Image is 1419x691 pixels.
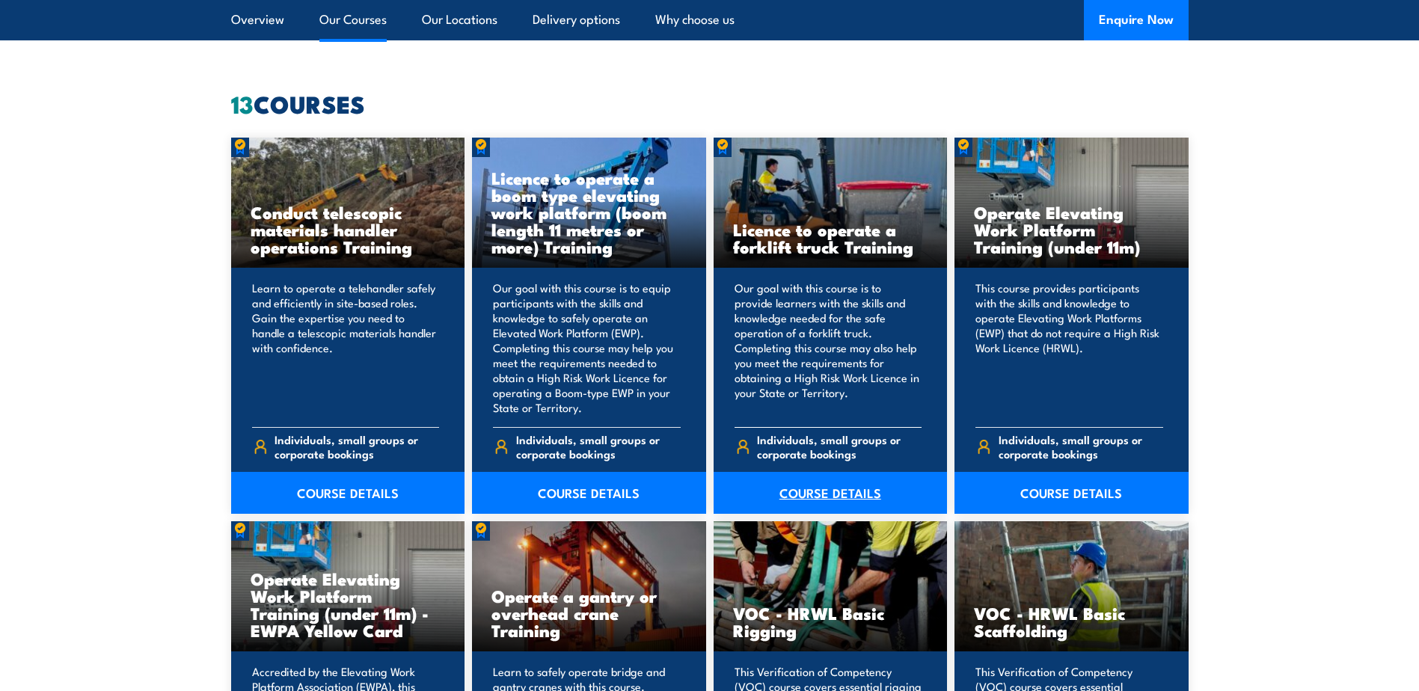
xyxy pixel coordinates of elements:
h3: Operate a gantry or overhead crane Training [491,587,687,639]
span: Individuals, small groups or corporate bookings [275,432,439,461]
span: Individuals, small groups or corporate bookings [516,432,681,461]
h3: Operate Elevating Work Platform Training (under 11m) [974,203,1169,255]
h3: VOC - HRWL Basic Scaffolding [974,604,1169,639]
h3: Licence to operate a boom type elevating work platform (boom length 11 metres or more) Training [491,169,687,255]
p: Our goal with this course is to provide learners with the skills and knowledge needed for the saf... [735,280,922,415]
span: Individuals, small groups or corporate bookings [757,432,922,461]
h3: Licence to operate a forklift truck Training [733,221,928,255]
a: COURSE DETAILS [954,472,1189,514]
h2: COURSES [231,93,1189,114]
p: This course provides participants with the skills and knowledge to operate Elevating Work Platfor... [975,280,1163,415]
strong: 13 [231,85,254,122]
a: COURSE DETAILS [472,472,706,514]
span: Individuals, small groups or corporate bookings [999,432,1163,461]
p: Learn to operate a telehandler safely and efficiently in site-based roles. Gain the expertise you... [252,280,440,415]
h3: Conduct telescopic materials handler operations Training [251,203,446,255]
h3: VOC - HRWL Basic Rigging [733,604,928,639]
a: COURSE DETAILS [714,472,948,514]
h3: Operate Elevating Work Platform Training (under 11m) - EWPA Yellow Card [251,570,446,639]
p: Our goal with this course is to equip participants with the skills and knowledge to safely operat... [493,280,681,415]
a: COURSE DETAILS [231,472,465,514]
